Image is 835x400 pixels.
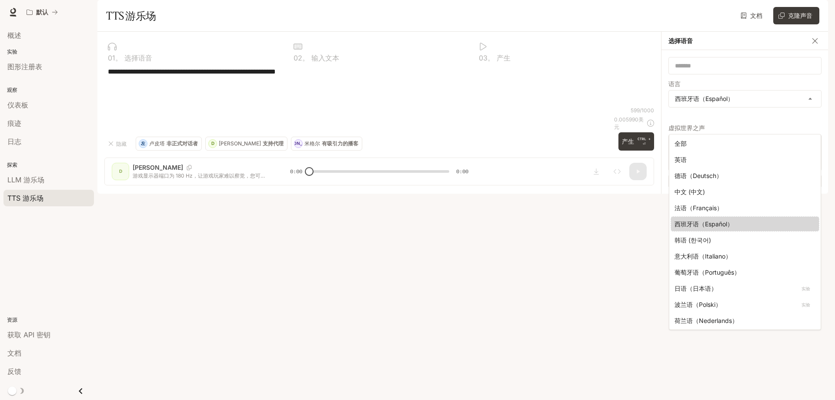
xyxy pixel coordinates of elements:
font: 中文 (中文) [675,188,705,195]
font: 法语（Français） [675,204,723,212]
font: 韩语 (한국어) [675,236,711,244]
font: 波兰语（Polski） [675,301,721,308]
font: 英语 [675,156,687,163]
font: 实验 [802,302,810,307]
font: 荷兰语（Nederlands） [675,317,738,324]
font: 全部 [675,140,687,147]
font: 实验 [802,286,810,291]
font: 葡萄牙语（Português） [675,269,740,276]
font: 意大利语（Italiano） [675,252,731,260]
font: 德语（Deutsch） [675,172,722,179]
font: 日语（日本语） [675,285,717,292]
font: 西班牙语（Español） [675,220,733,228]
